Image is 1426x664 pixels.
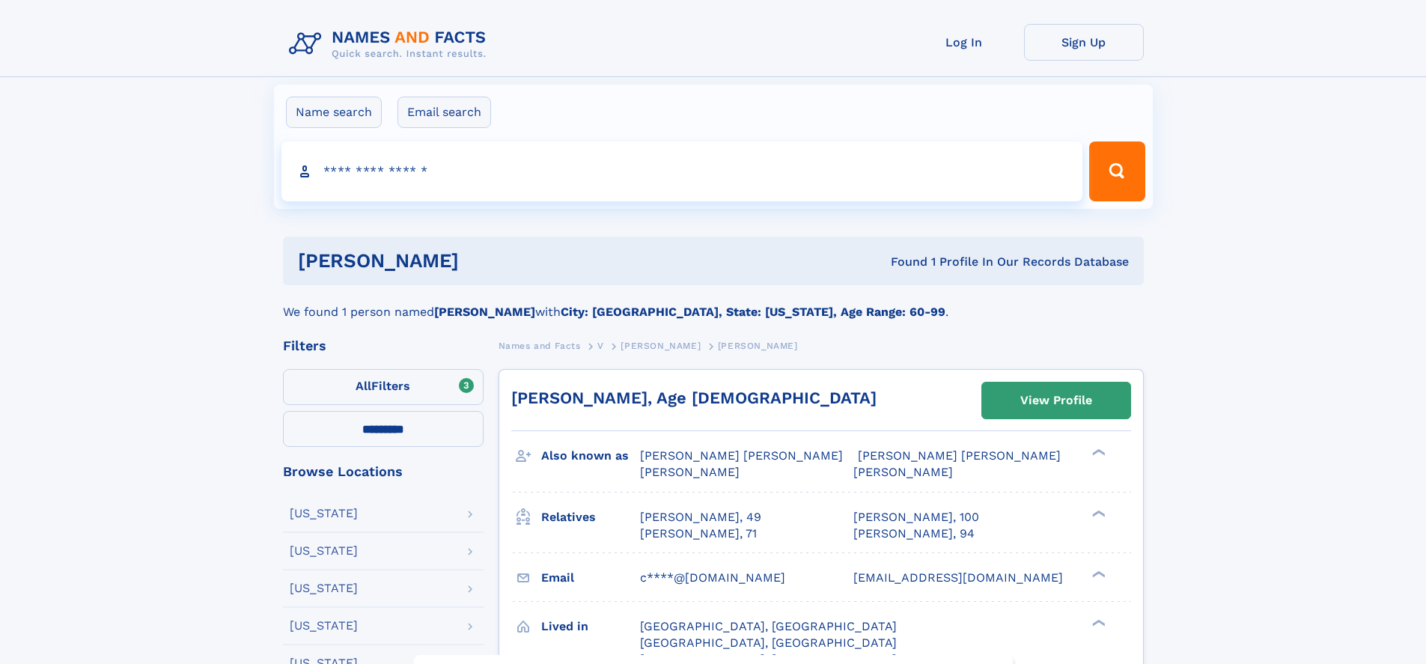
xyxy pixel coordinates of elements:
[640,619,897,633] span: [GEOGRAPHIC_DATA], [GEOGRAPHIC_DATA]
[283,285,1144,321] div: We found 1 person named with .
[1088,448,1106,457] div: ❯
[621,336,701,355] a: [PERSON_NAME]
[1088,618,1106,627] div: ❯
[640,465,740,479] span: [PERSON_NAME]
[640,526,757,542] a: [PERSON_NAME], 71
[597,341,604,351] span: V
[853,570,1063,585] span: [EMAIL_ADDRESS][DOMAIN_NAME]
[597,336,604,355] a: V
[281,141,1083,201] input: search input
[298,252,675,270] h1: [PERSON_NAME]
[283,369,484,405] label: Filters
[853,465,953,479] span: [PERSON_NAME]
[640,509,761,526] a: [PERSON_NAME], 49
[1089,141,1145,201] button: Search Button
[1020,383,1092,418] div: View Profile
[853,509,979,526] a: [PERSON_NAME], 100
[286,97,382,128] label: Name search
[290,620,358,632] div: [US_STATE]
[561,305,945,319] b: City: [GEOGRAPHIC_DATA], State: [US_STATE], Age Range: 60-99
[982,383,1130,418] a: View Profile
[356,379,371,393] span: All
[858,448,1061,463] span: [PERSON_NAME] [PERSON_NAME]
[674,254,1129,270] div: Found 1 Profile In Our Records Database
[499,336,581,355] a: Names and Facts
[397,97,491,128] label: Email search
[853,526,975,542] a: [PERSON_NAME], 94
[511,389,877,407] a: [PERSON_NAME], Age [DEMOGRAPHIC_DATA]
[718,341,798,351] span: [PERSON_NAME]
[290,508,358,520] div: [US_STATE]
[1088,569,1106,579] div: ❯
[904,24,1024,61] a: Log In
[283,339,484,353] div: Filters
[541,443,640,469] h3: Also known as
[434,305,535,319] b: [PERSON_NAME]
[290,545,358,557] div: [US_STATE]
[640,448,843,463] span: [PERSON_NAME] [PERSON_NAME]
[290,582,358,594] div: [US_STATE]
[1024,24,1144,61] a: Sign Up
[541,614,640,639] h3: Lived in
[621,341,701,351] span: [PERSON_NAME]
[1088,508,1106,518] div: ❯
[283,24,499,64] img: Logo Names and Facts
[640,636,897,650] span: [GEOGRAPHIC_DATA], [GEOGRAPHIC_DATA]
[541,565,640,591] h3: Email
[283,465,484,478] div: Browse Locations
[541,505,640,530] h3: Relatives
